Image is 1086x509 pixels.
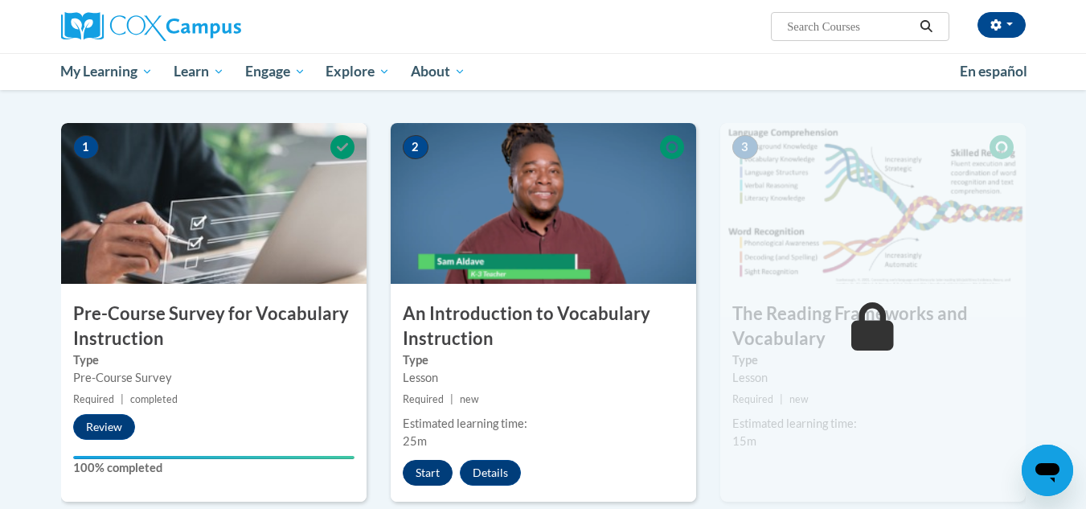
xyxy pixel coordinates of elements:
[411,62,465,81] span: About
[130,393,178,405] span: completed
[403,460,453,486] button: Start
[789,393,809,405] span: new
[73,459,354,477] label: 100% completed
[732,434,756,448] span: 15m
[403,351,684,369] label: Type
[174,62,224,81] span: Learn
[61,12,241,41] img: Cox Campus
[460,460,521,486] button: Details
[73,135,99,159] span: 1
[60,62,153,81] span: My Learning
[720,302,1026,351] h3: The Reading Frameworks and Vocabulary
[391,123,696,284] img: Course Image
[315,53,400,90] a: Explore
[450,393,453,405] span: |
[403,393,444,405] span: Required
[61,123,367,284] img: Course Image
[732,369,1014,387] div: Lesson
[780,393,783,405] span: |
[403,415,684,433] div: Estimated learning time:
[61,12,367,41] a: Cox Campus
[732,393,773,405] span: Required
[326,62,390,81] span: Explore
[460,393,479,405] span: new
[245,62,305,81] span: Engage
[73,393,114,405] span: Required
[73,456,354,459] div: Your progress
[914,17,938,36] button: Search
[391,302,696,351] h3: An Introduction to Vocabulary Instruction
[235,53,316,90] a: Engage
[73,351,354,369] label: Type
[949,55,1038,88] a: En español
[61,302,367,351] h3: Pre-Course Survey for Vocabulary Instruction
[73,414,135,440] button: Review
[37,53,1050,90] div: Main menu
[732,135,758,159] span: 3
[720,123,1026,284] img: Course Image
[403,369,684,387] div: Lesson
[121,393,124,405] span: |
[785,17,914,36] input: Search Courses
[403,434,427,448] span: 25m
[163,53,235,90] a: Learn
[403,135,428,159] span: 2
[960,63,1027,80] span: En español
[977,12,1026,38] button: Account Settings
[732,351,1014,369] label: Type
[1022,445,1073,496] iframe: Button to launch messaging window
[73,369,354,387] div: Pre-Course Survey
[51,53,164,90] a: My Learning
[732,415,1014,433] div: Estimated learning time:
[400,53,476,90] a: About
